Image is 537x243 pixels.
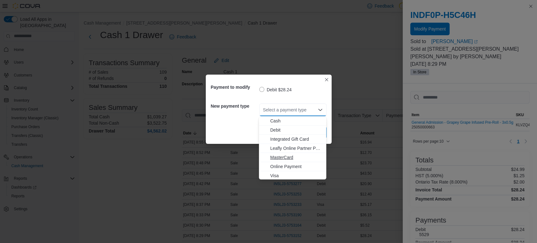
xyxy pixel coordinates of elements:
h5: Payment to modify [211,81,258,93]
button: MasterCard [259,153,326,162]
input: Accessible screen reader label [263,106,264,114]
span: Visa [270,172,322,179]
span: Leafly Online Partner Payment [270,145,322,151]
span: Integrated Gift Card [270,136,322,142]
h5: New payment type [211,100,258,112]
button: Close list of options [318,107,323,112]
span: Online Payment [270,163,322,170]
span: Debit [270,127,322,133]
button: Integrated Gift Card [259,135,326,144]
span: MasterCard [270,154,322,161]
button: Visa [259,171,326,180]
button: Cash [259,116,326,126]
button: Leafly Online Partner Payment [259,144,326,153]
button: Debit [259,126,326,135]
span: Cash [270,118,322,124]
div: Choose from the following options [259,116,326,180]
label: Debit $28.24 [259,86,292,93]
button: Online Payment [259,162,326,171]
button: Closes this modal window [323,76,330,83]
